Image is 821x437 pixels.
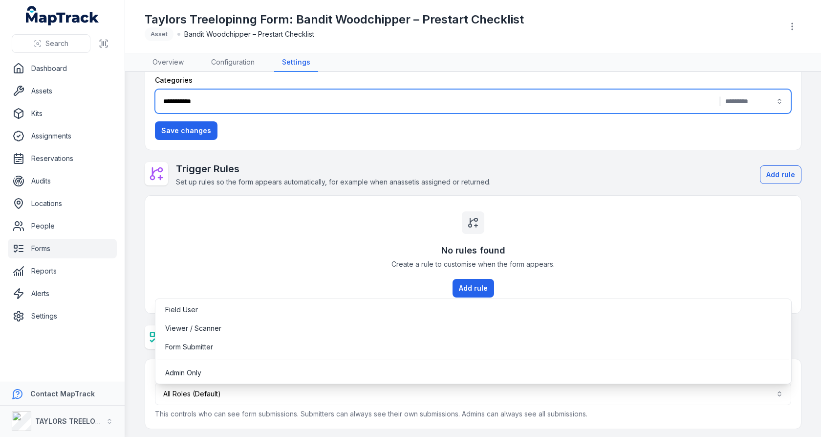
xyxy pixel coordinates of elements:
[165,305,198,315] span: Field User
[165,368,201,378] span: Admin Only
[155,383,791,405] button: All Roles (Default)
[165,323,221,333] span: Viewer / Scanner
[165,342,213,352] span: Form Submitter
[155,299,792,384] div: All Roles (Default)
